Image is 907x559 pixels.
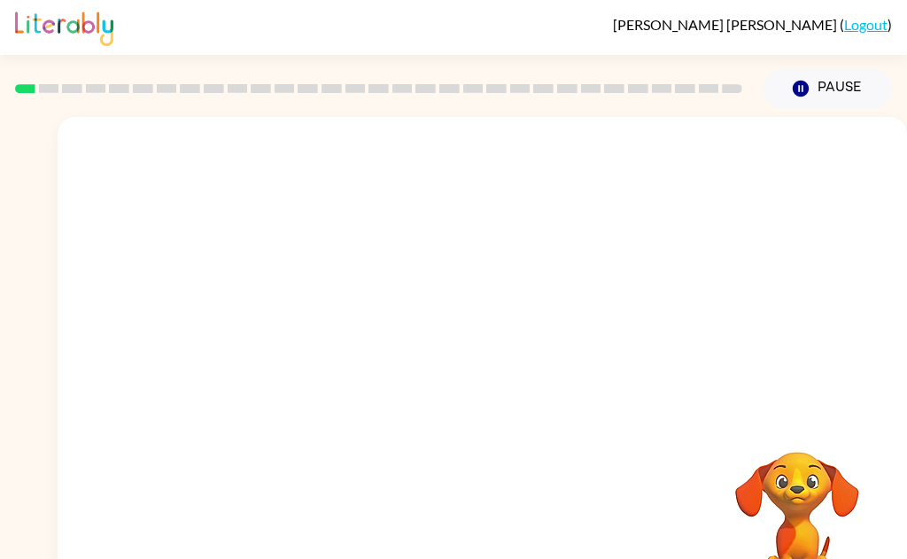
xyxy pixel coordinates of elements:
[613,16,892,33] div: ( )
[764,68,892,109] button: Pause
[844,16,888,33] a: Logout
[613,16,840,33] span: [PERSON_NAME] [PERSON_NAME]
[15,7,113,46] img: Literably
